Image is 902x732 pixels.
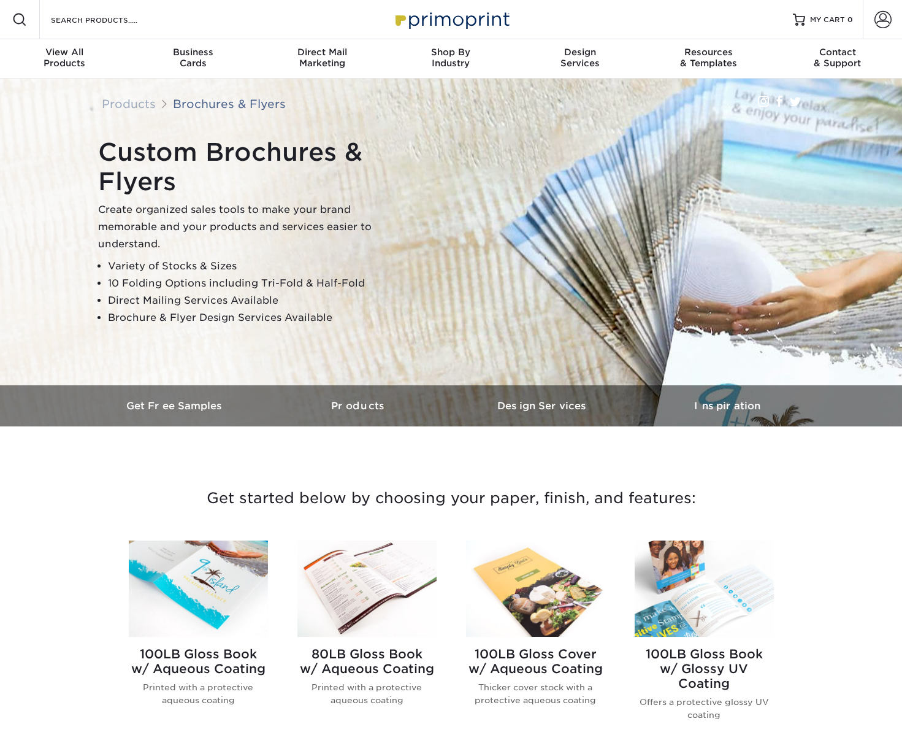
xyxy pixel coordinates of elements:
[516,47,644,58] span: Design
[635,541,774,637] img: 100LB Gloss Book<br/>w/ Glossy UV Coating Brochures & Flyers
[466,541,605,637] img: 100LB Gloss Cover<br/>w/ Aqueous Coating Brochures & Flyers
[466,681,605,706] p: Thicker cover stock with a protective aqueous coating
[108,275,405,292] li: 10 Folding Options including Tri-Fold & Half-Fold
[847,15,853,24] span: 0
[297,681,437,706] p: Printed with a protective aqueous coating
[773,39,902,79] a: Contact& Support
[83,400,267,412] h3: Get Free Samples
[258,39,386,79] a: Direct MailMarketing
[297,541,437,637] img: 80LB Gloss Book<br/>w/ Aqueous Coating Brochures & Flyers
[516,47,644,69] div: Services
[108,258,405,275] li: Variety of Stocks & Sizes
[129,39,258,79] a: BusinessCards
[93,471,810,526] h3: Get started below by choosing your paper, finish, and features:
[267,385,451,426] a: Products
[258,47,386,69] div: Marketing
[635,647,774,691] h2: 100LB Gloss Book w/ Glossy UV Coating
[267,400,451,412] h3: Products
[644,47,773,69] div: & Templates
[386,39,515,79] a: Shop ByIndustry
[810,15,845,25] span: MY CART
[108,309,405,326] li: Brochure & Flyer Design Services Available
[129,47,258,69] div: Cards
[390,6,513,33] img: Primoprint
[98,137,405,196] h1: Custom Brochures & Flyers
[173,97,286,110] a: Brochures & Flyers
[466,647,605,676] h2: 100LB Gloss Cover w/ Aqueous Coating
[129,681,268,706] p: Printed with a protective aqueous coating
[108,292,405,309] li: Direct Mailing Services Available
[635,696,774,721] p: Offers a protective glossy UV coating
[129,47,258,58] span: Business
[644,39,773,79] a: Resources& Templates
[258,47,386,58] span: Direct Mail
[635,400,819,412] h3: Inspiration
[83,385,267,426] a: Get Free Samples
[773,47,902,69] div: & Support
[297,647,437,676] h2: 80LB Gloss Book w/ Aqueous Coating
[129,541,268,637] img: 100LB Gloss Book<br/>w/ Aqueous Coating Brochures & Flyers
[451,385,635,426] a: Design Services
[386,47,515,58] span: Shop By
[102,97,156,110] a: Products
[451,400,635,412] h3: Design Services
[50,12,169,27] input: SEARCH PRODUCTS.....
[129,647,268,676] h2: 100LB Gloss Book w/ Aqueous Coating
[773,47,902,58] span: Contact
[635,385,819,426] a: Inspiration
[644,47,773,58] span: Resources
[516,39,644,79] a: DesignServices
[386,47,515,69] div: Industry
[98,201,405,253] p: Create organized sales tools to make your brand memorable and your products and services easier t...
